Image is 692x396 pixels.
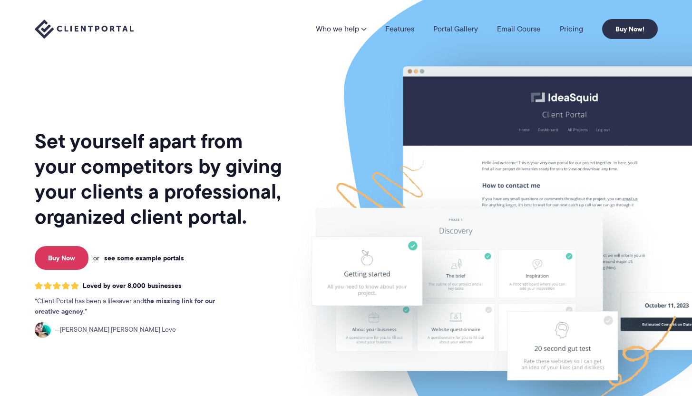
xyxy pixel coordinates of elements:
[35,246,88,270] a: Buy Now
[35,129,284,229] h1: Set yourself apart from your competitors by giving your clients a professional, organized client ...
[433,25,478,33] a: Portal Gallery
[497,25,541,33] a: Email Course
[55,325,176,335] span: [PERSON_NAME] [PERSON_NAME] Love
[602,19,658,39] a: Buy Now!
[385,25,414,33] a: Features
[104,254,184,262] a: see some example portals
[93,254,99,262] span: or
[83,282,182,290] span: Loved by over 8,000 businesses
[35,296,234,317] p: Client Portal has been a lifesaver and .
[35,296,215,317] strong: the missing link for our creative agency
[560,25,583,33] a: Pricing
[316,25,366,33] a: Who we help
